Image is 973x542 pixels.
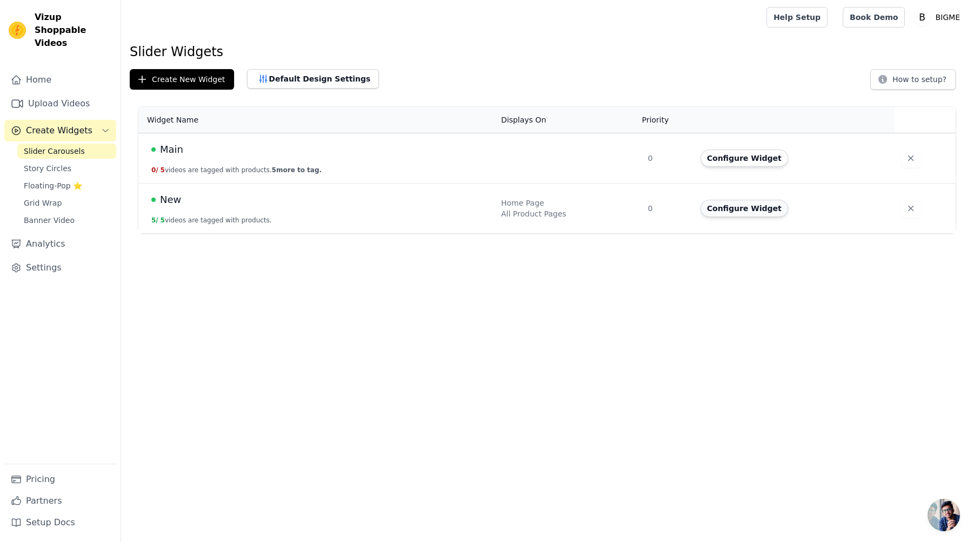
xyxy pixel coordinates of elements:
[914,8,964,27] button: B BIGME
[130,43,964,60] h1: Slider Widgets
[138,107,495,133] th: Widget Name
[17,213,116,228] a: Banner Video
[151,166,158,174] span: 0 /
[151,198,156,202] span: Live Published
[24,215,75,226] span: Banner Video
[501,208,635,219] div: All Product Pages
[17,161,116,176] a: Story Circles
[17,195,116,211] a: Grid Wrap
[151,147,156,152] span: Live Published
[641,184,694,234] td: 0
[4,120,116,141] button: Create Widgets
[160,192,181,207] span: New
[4,512,116,533] a: Setup Docs
[4,93,116,114] a: Upload Videos
[24,163,71,174] span: Story Circles
[9,22,26,39] img: Vizup
[4,233,116,255] a: Analytics
[24,180,82,191] span: Floating-Pop ⭐
[130,69,234,90] button: Create New Widget
[901,148,921,168] button: Delete widget
[4,490,116,512] a: Partners
[151,216,272,225] button: 5/ 5videos are tagged with products.
[641,107,694,133] th: Priority
[495,107,641,133] th: Displays On
[767,7,828,28] a: Help Setup
[161,166,165,174] span: 5
[501,198,635,208] div: Home Page
[161,216,165,224] span: 5
[4,257,116,279] a: Settings
[160,142,183,157] span: Main
[151,216,158,224] span: 5 /
[4,69,116,91] a: Home
[931,8,964,27] p: BIGME
[4,469,116,490] a: Pricing
[919,12,926,23] text: B
[247,69,379,89] button: Default Design Settings
[701,150,788,167] button: Configure Widget
[17,144,116,159] a: Slider Carousels
[17,178,116,193] a: Floating-Pop ⭐
[901,199,921,218] button: Delete widget
[35,11,112,50] span: Vizup Shoppable Videos
[870,77,956,87] a: How to setup?
[151,166,322,174] button: 0/ 5videos are tagged with products.5more to tag.
[641,133,694,184] td: 0
[870,69,956,90] button: How to setup?
[701,200,788,217] button: Configure Widget
[24,198,62,208] span: Grid Wrap
[24,146,85,157] span: Slider Carousels
[272,166,322,174] span: 5 more to tag.
[843,7,905,28] a: Book Demo
[928,499,960,531] a: Open chat
[26,124,92,137] span: Create Widgets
